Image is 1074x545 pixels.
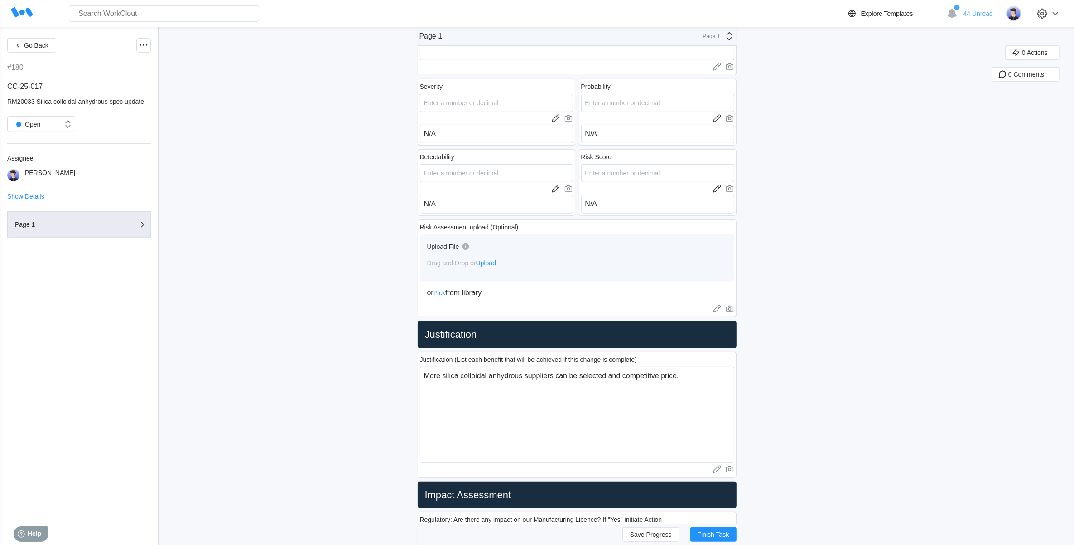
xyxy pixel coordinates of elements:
[476,259,496,267] span: Upload
[847,8,942,19] a: Explore Templates
[420,516,662,523] div: Regulatory: Are there any impact on our Manufacturing Licence? If "Yes" initiate Action
[861,10,913,17] div: Explore Templates
[630,531,672,537] span: Save Progress
[15,221,106,228] div: Page 1
[7,155,151,162] div: Assignee
[698,531,729,537] span: Finish Task
[420,94,573,112] input: Enter a number or decimal
[963,10,993,17] span: 44 Unread
[433,289,445,297] span: Pick
[420,153,454,161] div: Detectability
[12,118,40,131] div: Open
[992,67,1060,82] button: 0 Comments
[581,94,734,112] input: Enter a number or decimal
[421,489,733,501] h2: Impact Assessment
[1022,49,1048,56] span: 0 Actions
[69,5,259,22] input: Search WorkClout
[581,153,612,161] div: Risk Score
[420,356,637,363] div: Justification (List each benefit that will be achieved if this change is complete)
[1005,45,1060,60] button: 0 Actions
[7,193,44,200] button: Show Details
[24,42,48,49] span: Go Back
[23,169,75,181] div: [PERSON_NAME]
[7,83,43,90] span: CC-25-017
[7,38,56,53] button: Go Back
[427,289,727,297] div: or from library.
[622,527,679,541] button: Save Progress
[420,83,443,90] div: Severity
[698,33,720,39] div: Page 1
[421,328,733,341] h2: Justification
[427,259,496,267] span: Drag and Drop or
[1006,6,1021,21] img: user-5.png
[581,195,734,214] textarea: N/A
[420,195,573,214] textarea: N/A
[420,125,573,143] textarea: N/A
[7,169,19,181] img: user-5.png
[581,83,611,90] div: Probability
[420,224,519,231] div: Risk Assessment upload (Optional)
[690,527,737,541] button: Finish Task
[7,63,24,72] div: #180
[420,367,734,463] textarea: More silica colloidal anhydrous suppliers can be selected and competitive price.
[419,32,443,40] div: Page 1
[581,125,734,143] textarea: N/A
[427,243,459,250] div: Upload File
[420,164,573,182] input: Enter a number or decimal
[7,211,151,238] button: Page 1
[7,98,151,105] div: RM20033 Silica colloidal anhydrous spec update
[581,164,734,182] input: Enter a number or decimal
[1008,71,1044,78] span: 0 Comments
